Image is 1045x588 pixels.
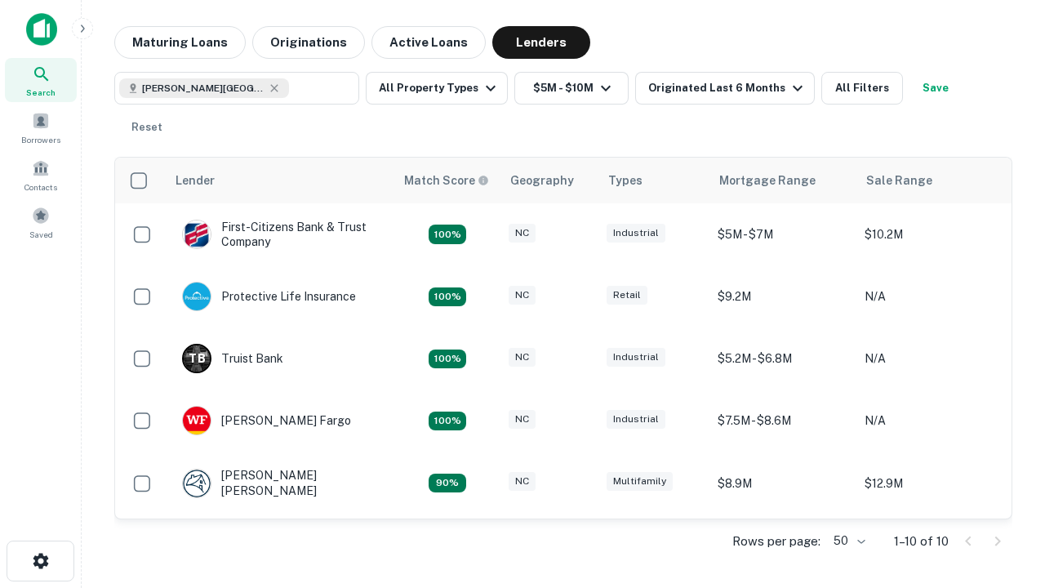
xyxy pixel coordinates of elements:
[709,203,856,265] td: $5M - $7M
[709,452,856,514] td: $8.9M
[635,72,815,105] button: Originated Last 6 Months
[856,265,1003,327] td: N/A
[856,514,1003,577] td: N/A
[598,158,709,203] th: Types
[719,171,816,190] div: Mortgage Range
[909,72,962,105] button: Save your search to get updates of matches that match your search criteria.
[29,228,53,241] span: Saved
[189,350,205,367] p: T B
[182,220,378,249] div: First-citizens Bank & Trust Company
[500,158,598,203] th: Geography
[607,348,665,367] div: Industrial
[182,406,351,435] div: [PERSON_NAME] Fargo
[709,514,856,577] td: $6.2M
[21,133,60,146] span: Borrowers
[429,412,466,431] div: Matching Properties: 2, hasApolloMatch: undefined
[404,171,489,189] div: Capitalize uses an advanced AI algorithm to match your search with the best lender. The match sco...
[371,26,486,59] button: Active Loans
[182,344,283,373] div: Truist Bank
[429,350,466,369] div: Matching Properties: 3, hasApolloMatch: undefined
[366,72,508,105] button: All Property Types
[509,410,536,429] div: NC
[5,58,77,102] a: Search
[514,72,629,105] button: $5M - $10M
[963,405,1045,483] iframe: Chat Widget
[114,26,246,59] button: Maturing Loans
[709,158,856,203] th: Mortgage Range
[183,220,211,248] img: picture
[121,111,173,144] button: Reset
[5,105,77,149] a: Borrowers
[866,171,932,190] div: Sale Range
[856,203,1003,265] td: $10.2M
[821,72,903,105] button: All Filters
[856,327,1003,390] td: N/A
[5,200,77,244] a: Saved
[607,472,673,491] div: Multifamily
[252,26,365,59] button: Originations
[510,171,574,190] div: Geography
[856,158,1003,203] th: Sale Range
[429,287,466,307] div: Matching Properties: 2, hasApolloMatch: undefined
[429,225,466,244] div: Matching Properties: 2, hasApolloMatch: undefined
[827,529,868,553] div: 50
[404,171,486,189] h6: Match Score
[5,153,77,197] a: Contacts
[856,452,1003,514] td: $12.9M
[732,532,820,551] p: Rows per page:
[709,265,856,327] td: $9.2M
[709,327,856,390] td: $5.2M - $6.8M
[26,86,56,99] span: Search
[183,470,211,497] img: picture
[166,158,394,203] th: Lender
[182,468,378,497] div: [PERSON_NAME] [PERSON_NAME]
[608,171,643,190] div: Types
[509,348,536,367] div: NC
[183,283,211,310] img: picture
[429,474,466,493] div: Matching Properties: 1, hasApolloMatch: undefined
[607,286,647,305] div: Retail
[607,410,665,429] div: Industrial
[509,286,536,305] div: NC
[26,13,57,46] img: capitalize-icon.png
[24,180,57,194] span: Contacts
[509,224,536,243] div: NC
[894,532,949,551] p: 1–10 of 10
[648,78,807,98] div: Originated Last 6 Months
[856,390,1003,452] td: N/A
[607,224,665,243] div: Industrial
[709,390,856,452] td: $7.5M - $8.6M
[183,407,211,434] img: picture
[492,26,590,59] button: Lenders
[176,171,215,190] div: Lender
[142,81,265,96] span: [PERSON_NAME][GEOGRAPHIC_DATA], [GEOGRAPHIC_DATA]
[394,158,500,203] th: Capitalize uses an advanced AI algorithm to match your search with the best lender. The match sco...
[182,282,356,311] div: Protective Life Insurance
[509,472,536,491] div: NC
